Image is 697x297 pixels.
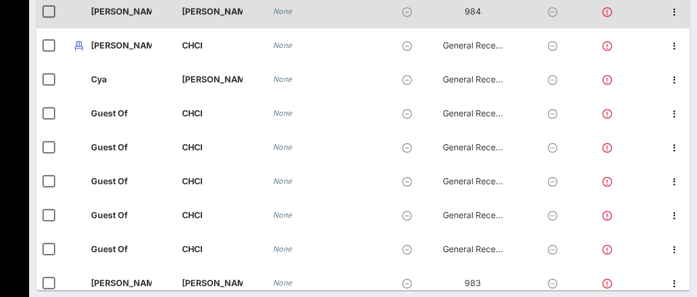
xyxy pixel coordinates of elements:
span: General Reception [443,108,516,118]
i: None [273,75,292,84]
p: CHCI [182,198,243,232]
p: Guest Of [91,130,152,164]
span: General Reception [443,244,516,254]
i: None [273,41,292,50]
p: Guest Of [91,96,152,130]
i: None [273,142,292,152]
i: None [273,176,292,185]
p: Cya [91,62,152,96]
i: None [273,210,292,219]
p: CHCI [182,96,243,130]
span: General Reception [443,40,516,50]
p: Guest Of [91,232,152,266]
p: CHCI [182,232,243,266]
i: None [273,7,292,16]
p: CHCI [182,130,243,164]
span: General Reception [443,210,516,220]
p: Guest Of [91,164,152,198]
span: General Reception [443,142,516,152]
i: None [273,278,292,287]
p: CHCI [182,164,243,198]
i: None [273,108,292,118]
p: [PERSON_NAME] [182,62,243,96]
span: 984 [465,6,482,16]
span: General Reception [443,74,516,84]
span: General Reception [443,176,516,186]
span: 983 [465,278,482,288]
p: CHCI [182,28,243,62]
i: None [273,244,292,253]
p: [PERSON_NAME]… [91,28,152,62]
p: Guest Of [91,198,152,232]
